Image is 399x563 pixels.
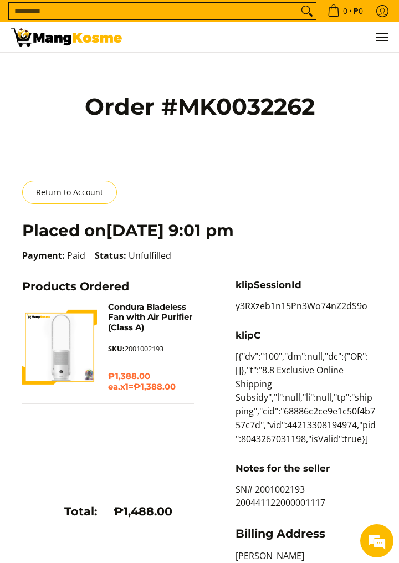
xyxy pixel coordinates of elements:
span: Paid [67,249,85,262]
h3: ₱1,488.00 [114,504,188,519]
span: ₱1,388.00 [134,382,176,392]
span: 1 [125,382,129,392]
span: 2001002193 [108,344,163,354]
h3: Total: [28,504,97,519]
span: 0 [341,7,349,15]
span: ₱1,388.00 ea. [108,371,150,392]
h4: klipC [236,330,377,341]
h3: Products Ordered [22,279,194,294]
strong: Payment: [22,249,65,262]
span: • [324,5,366,17]
p: SN# 2001002193 200441122000001117 [236,483,377,521]
h4: klipSessionId [236,279,377,291]
h6: x = [108,371,194,392]
img: Condura Bladeless Fan with Air Purifier (Class A) [22,310,97,385]
span: Unfulfilled [129,249,171,262]
span: ₱0 [352,7,365,15]
h2: Placed on [22,221,377,241]
div: Subtotal: [22,415,108,429]
img: Order #MK0032262 | Mang Kosme [11,28,122,47]
strong: SKU: [108,344,125,354]
time: [DATE] 9:01 pm [106,221,234,240]
h1: Order #MK0032262 [60,93,340,121]
a: Condura Bladeless Fan with Air Purifier (Class A) [108,302,192,332]
a: Return to Account [22,181,117,204]
nav: Main Menu [133,22,388,52]
button: Search [298,3,316,19]
h3: Billing Address [236,526,377,541]
button: Menu [375,22,388,52]
h4: Notes for the seller [236,463,377,474]
p: [{"dv":"100","dm":null,"dc":{"OR":[]},"t":"8.8 Exclusive Online Shipping Subsidy","l":null,"li":n... [236,350,377,457]
div: ₱1,388.00 [108,415,194,429]
p: y3RXzeb1n15Pn3Wo74nZ2dS9o [236,299,377,324]
ul: Customer Navigation [133,22,388,52]
strong: Status: [95,249,126,262]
